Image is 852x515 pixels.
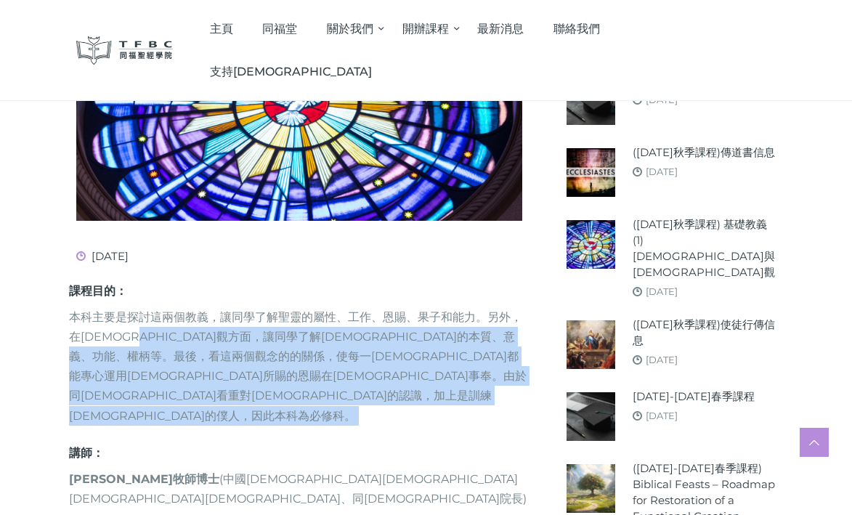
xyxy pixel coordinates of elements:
[646,285,678,297] a: [DATE]
[69,284,127,298] strong: 課程目的：
[210,65,372,78] span: 支持[DEMOGRAPHIC_DATA]
[210,22,233,36] span: 主頁
[402,22,449,36] span: 開辦課程
[69,446,107,460] strong: 講師：
[327,22,373,36] span: 關於我們
[646,410,678,421] a: [DATE]
[76,36,174,65] img: 同福聖經學院 TFBC
[538,7,614,50] a: 聯絡我們
[463,7,539,50] a: 最新消息
[477,22,524,36] span: 最新消息
[248,7,312,50] a: 同福堂
[195,50,386,93] a: 支持[DEMOGRAPHIC_DATA]
[567,392,615,441] img: 2024-25年春季課程
[646,166,678,177] a: [DATE]
[633,317,776,349] a: ([DATE]秋季課程)使徒行傳信息
[646,354,678,365] a: [DATE]
[800,428,829,457] a: Scroll to top
[312,7,388,50] a: 關於我們
[633,145,775,161] a: ([DATE]秋季課程)傳道書信息
[76,249,129,263] span: [DATE]
[69,307,530,426] p: 本科主要是探討這兩個教義，讓同學了解聖靈的屬性、工作、恩賜、果子和能力。另外，在[DEMOGRAPHIC_DATA]觀方面，讓同學了解[DEMOGRAPHIC_DATA]的本質、意義、功能、權柄...
[69,469,530,508] p: (中國[DEMOGRAPHIC_DATA][DEMOGRAPHIC_DATA][DEMOGRAPHIC_DATA][DEMOGRAPHIC_DATA]、同[DEMOGRAPHIC_DATA]院長)
[553,22,600,36] span: 聯絡我們
[633,216,776,280] a: ([DATE]秋季課程) 基礎教義 (1) [DEMOGRAPHIC_DATA]與[DEMOGRAPHIC_DATA]觀
[567,464,615,513] img: (2024-25年春季課程) Biblical Feasts – Roadmap for Restoration of a Functional Creation 聖經節期
[195,7,248,50] a: 主頁
[69,472,219,486] strong: [PERSON_NAME]牧師博士
[633,389,755,405] a: [DATE]-[DATE]春季課程
[567,148,615,197] img: (2025年秋季課程)傳道書信息
[567,320,615,369] img: (2025年秋季課程)使徒行傳信息
[387,7,463,50] a: 開辦課程
[262,22,297,36] span: 同福堂
[567,220,615,269] img: (2025年秋季課程) 基礎教義 (1) 聖靈觀與教會觀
